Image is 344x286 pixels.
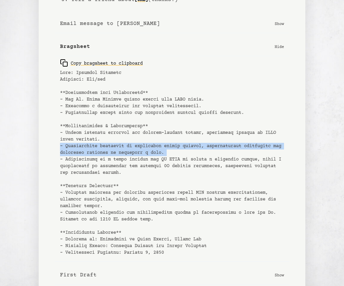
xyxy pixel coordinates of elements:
pre: Lore: Ipsumdol Sitametc Adipisci: Eli/sed **Doeiusmodtem inci Utlaboreetd** - Mag Al. Enima Minim... [60,70,284,256]
div: Copy bragsheet to clipboard [60,59,143,67]
p: Hide [275,43,284,50]
button: Copy bragsheet to clipboard [60,56,143,70]
b: Email message to [PERSON_NAME] [60,20,160,28]
button: Bragsheet Hide [55,37,289,56]
b: Bragsheet [60,43,90,51]
p: Show [275,272,284,278]
button: First Draft Show [55,266,289,285]
b: First Draft [60,271,97,279]
p: Show [275,20,284,27]
button: Email message to [PERSON_NAME] Show [55,14,289,33]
